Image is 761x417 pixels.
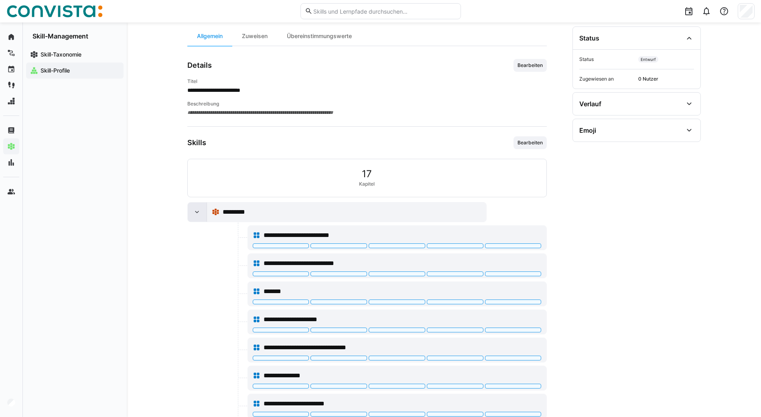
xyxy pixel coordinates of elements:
span: Bearbeiten [517,140,544,146]
div: Allgemein [187,26,232,46]
h4: Beschreibung [187,101,547,107]
span: 17 [362,169,372,179]
h3: Skills [187,138,206,147]
button: Bearbeiten [513,59,547,72]
button: Bearbeiten [513,136,547,149]
h4: Titel [187,78,547,85]
span: Kapitel [359,181,375,187]
span: Status [579,56,635,63]
span: 0 Nutzer [638,76,694,82]
h3: Details [187,61,212,70]
div: Übereinstimmungswerte [277,26,361,46]
span: Bearbeiten [517,62,544,69]
input: Skills und Lernpfade durchsuchen… [313,8,456,15]
div: Status [579,34,599,42]
span: Zugewiesen an [579,76,635,82]
div: Zuweisen [232,26,277,46]
span: Entwurf [638,56,658,63]
div: Verlauf [579,100,601,108]
div: Emoji [579,126,596,134]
